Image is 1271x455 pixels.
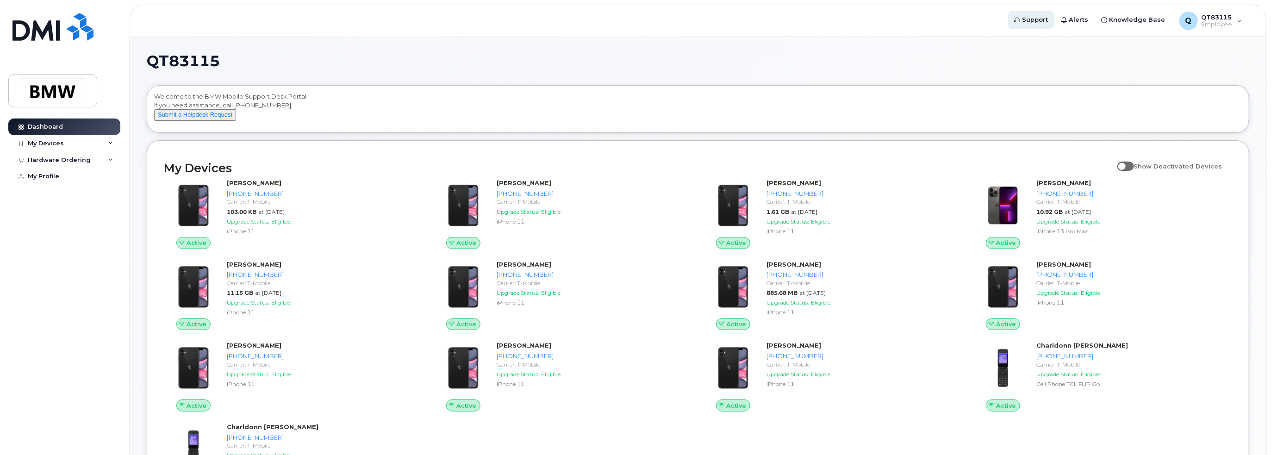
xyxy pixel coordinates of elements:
a: Submit a Helpdesk Request [154,111,236,118]
div: Carrier: T-Mobile [766,198,959,206]
span: 10.92 GB [1036,208,1063,215]
span: 1.61 GB [766,208,789,215]
span: 11.15 GB [227,289,253,296]
strong: [PERSON_NAME] [497,261,551,268]
img: iPhone_11.jpg [441,265,486,309]
strong: [PERSON_NAME] [227,342,281,349]
button: Submit a Helpdesk Request [154,109,236,121]
div: iPhone 11 [227,227,419,235]
span: Eligible [811,299,830,306]
div: iPhone 11 [766,308,959,316]
img: iPhone_11.jpg [441,183,486,228]
span: Show Deactivated Devices [1134,162,1222,170]
span: Active [456,320,476,329]
img: iPhone_11.jpg [711,183,755,228]
div: [PHONE_NUMBER] [227,189,419,198]
span: Eligible [1081,371,1100,378]
strong: [PERSON_NAME] [1036,261,1091,268]
a: Active[PERSON_NAME][PHONE_NUMBER]Carrier: T-Mobile103.00 KBat [DATE]Upgrade Status:EligibleiPhone 11 [164,179,423,249]
span: Eligible [541,371,561,378]
div: Carrier: T-Mobile [1036,361,1228,368]
strong: [PERSON_NAME] [1036,179,1091,187]
span: Upgrade Status: [1036,218,1079,225]
div: Carrier: T-Mobile [766,361,959,368]
span: Upgrade Status: [1036,371,1079,378]
span: Active [726,238,746,247]
strong: [PERSON_NAME] [497,179,551,187]
span: Upgrade Status: [497,289,539,296]
span: Eligible [1081,218,1100,225]
span: Eligible [271,299,291,306]
img: iPhone_11.jpg [711,346,755,390]
span: Eligible [811,371,830,378]
span: Eligible [541,208,561,215]
a: Active[PERSON_NAME][PHONE_NUMBER]Carrier: T-Mobile11.15 GBat [DATE]Upgrade Status:EligibleiPhone 11 [164,260,423,330]
span: Eligible [811,218,830,225]
span: at [DATE] [799,289,826,296]
div: [PHONE_NUMBER] [227,352,419,361]
a: Active[PERSON_NAME][PHONE_NUMBER]Carrier: T-MobileUpgrade Status:EligibleiPhone 11 [434,260,692,330]
a: Active[PERSON_NAME][PHONE_NUMBER]Carrier: T-MobileUpgrade Status:EligibleiPhone 11 [973,260,1232,330]
strong: Charldonn [PERSON_NAME] [1036,342,1128,349]
span: at [DATE] [258,208,285,215]
img: iPhone_11.jpg [171,346,216,390]
div: Carrier: T-Mobile [227,361,419,368]
span: Active [456,401,476,410]
div: Carrier: T-Mobile [1036,279,1228,287]
div: [PHONE_NUMBER] [766,270,959,279]
a: Active[PERSON_NAME][PHONE_NUMBER]Carrier: T-MobileUpgrade Status:EligibleiPhone 11 [164,341,423,411]
div: iPhone 11 [766,380,959,388]
div: [PHONE_NUMBER] [497,189,689,198]
span: 885.68 MB [766,289,797,296]
div: [PHONE_NUMBER] [1036,189,1228,198]
div: iPhone 11 [1036,299,1228,306]
span: Eligible [1081,289,1100,296]
strong: [PERSON_NAME] [227,179,281,187]
div: [PHONE_NUMBER] [766,189,959,198]
span: at [DATE] [255,289,281,296]
span: Active [187,238,206,247]
span: 103.00 KB [227,208,256,215]
div: Carrier: T-Mobile [227,279,419,287]
span: Upgrade Status: [227,218,269,225]
div: iPhone 11 [497,218,689,225]
span: QT83115 [147,54,220,68]
span: Active [726,401,746,410]
span: Active [996,238,1016,247]
span: Upgrade Status: [497,208,539,215]
strong: [PERSON_NAME] [766,179,821,187]
div: [PHONE_NUMBER] [766,352,959,361]
a: ActiveCharldonn [PERSON_NAME][PHONE_NUMBER]Carrier: T-MobileUpgrade Status:EligibleCell Phone TCL... [973,341,1232,411]
span: Active [456,238,476,247]
span: Active [996,401,1016,410]
span: Upgrade Status: [766,371,809,378]
div: iPhone 11 [497,299,689,306]
strong: [PERSON_NAME] [766,342,821,349]
span: Upgrade Status: [497,371,539,378]
div: [PHONE_NUMBER] [497,270,689,279]
img: TCL-FLIP-Go-Midnight-Blue-frontimage.png [981,346,1025,390]
span: Active [187,320,206,329]
img: iPhone_11.jpg [981,265,1025,309]
strong: [PERSON_NAME] [227,261,281,268]
strong: [PERSON_NAME] [766,261,821,268]
img: iPhone_11.jpg [171,183,216,228]
div: [PHONE_NUMBER] [227,270,419,279]
div: [PHONE_NUMBER] [1036,270,1228,279]
span: at [DATE] [1065,208,1091,215]
span: Eligible [271,371,291,378]
div: [PHONE_NUMBER] [227,433,419,442]
a: Active[PERSON_NAME][PHONE_NUMBER]Carrier: T-MobileUpgrade Status:EligibleiPhone 11 [434,341,692,411]
span: Upgrade Status: [766,299,809,306]
span: Upgrade Status: [1036,289,1079,296]
img: iPhone_11.jpg [711,265,755,309]
span: Upgrade Status: [227,299,269,306]
div: iPhone 11 [766,227,959,235]
div: iPhone 11 [227,308,419,316]
div: Cell Phone TCL FLIP Go [1036,380,1228,388]
a: Active[PERSON_NAME][PHONE_NUMBER]Carrier: T-Mobile10.92 GBat [DATE]Upgrade Status:EligibleiPhone ... [973,179,1232,249]
a: Active[PERSON_NAME][PHONE_NUMBER]Carrier: T-MobileUpgrade Status:EligibleiPhone 11 [434,179,692,249]
span: Upgrade Status: [766,218,809,225]
h2: My Devices [164,161,1113,175]
div: Carrier: T-Mobile [1036,198,1228,206]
